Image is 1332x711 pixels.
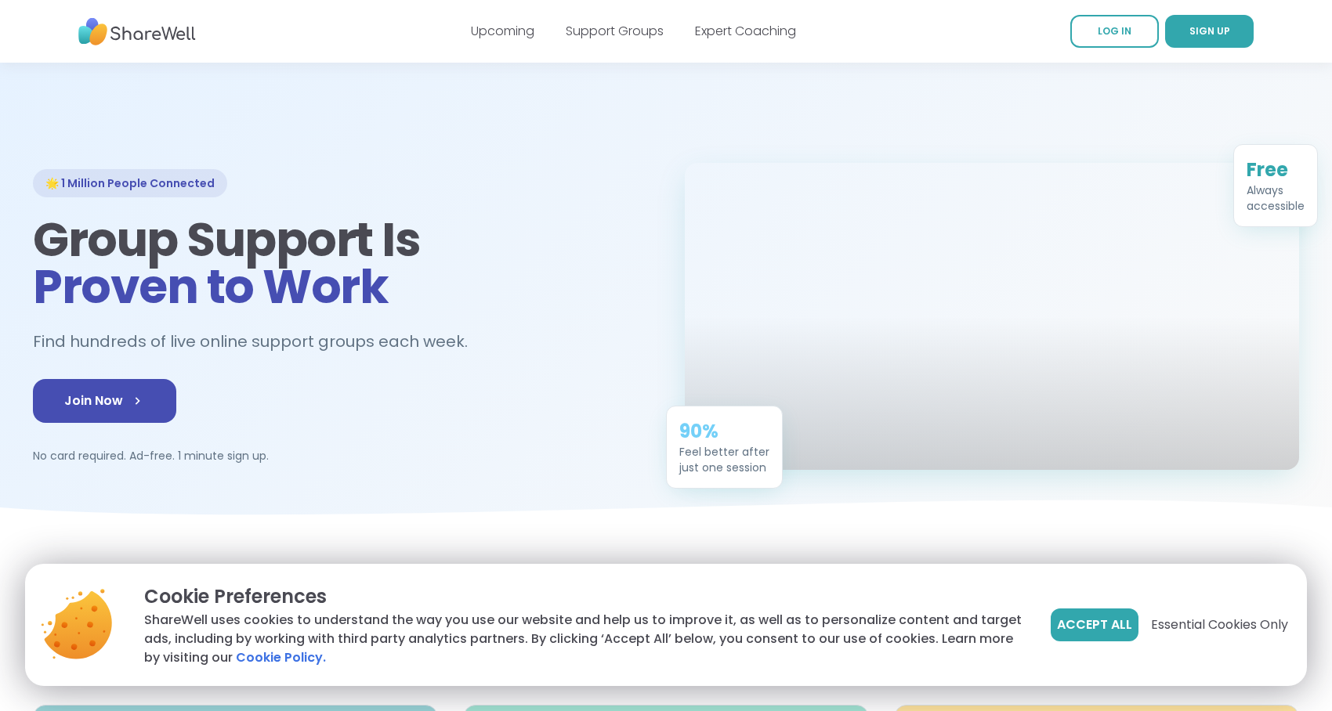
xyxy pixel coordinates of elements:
div: Feel better after just one session [679,444,769,475]
a: Upcoming [471,22,534,40]
img: ShareWell Nav Logo [78,10,196,53]
span: SIGN UP [1189,24,1230,38]
h1: Group Support Is [33,216,647,310]
a: Support Groups [566,22,664,40]
span: LOG IN [1098,24,1131,38]
a: LOG IN [1070,15,1159,48]
p: Cookie Preferences [144,583,1026,611]
a: SIGN UP [1165,15,1254,48]
p: No card required. Ad-free. 1 minute sign up. [33,448,647,464]
span: Accept All [1057,615,1132,634]
a: Expert Coaching [695,22,796,40]
div: Always accessible [1247,182,1305,214]
span: Essential Cookies Only [1151,615,1288,634]
span: Proven to Work [33,254,388,319]
a: Cookie Policy. [236,648,326,667]
div: Free [1247,157,1305,182]
p: ShareWell uses cookies to understand the way you use our website and help us to improve it, as we... [144,611,1026,667]
span: Join Now [64,392,145,410]
div: 🌟 1 Million People Connected [33,169,227,197]
a: Join Now [33,379,176,423]
div: 90% [679,419,769,444]
h2: Find hundreds of live online support groups each week. [33,329,484,355]
button: Accept All [1051,608,1138,641]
